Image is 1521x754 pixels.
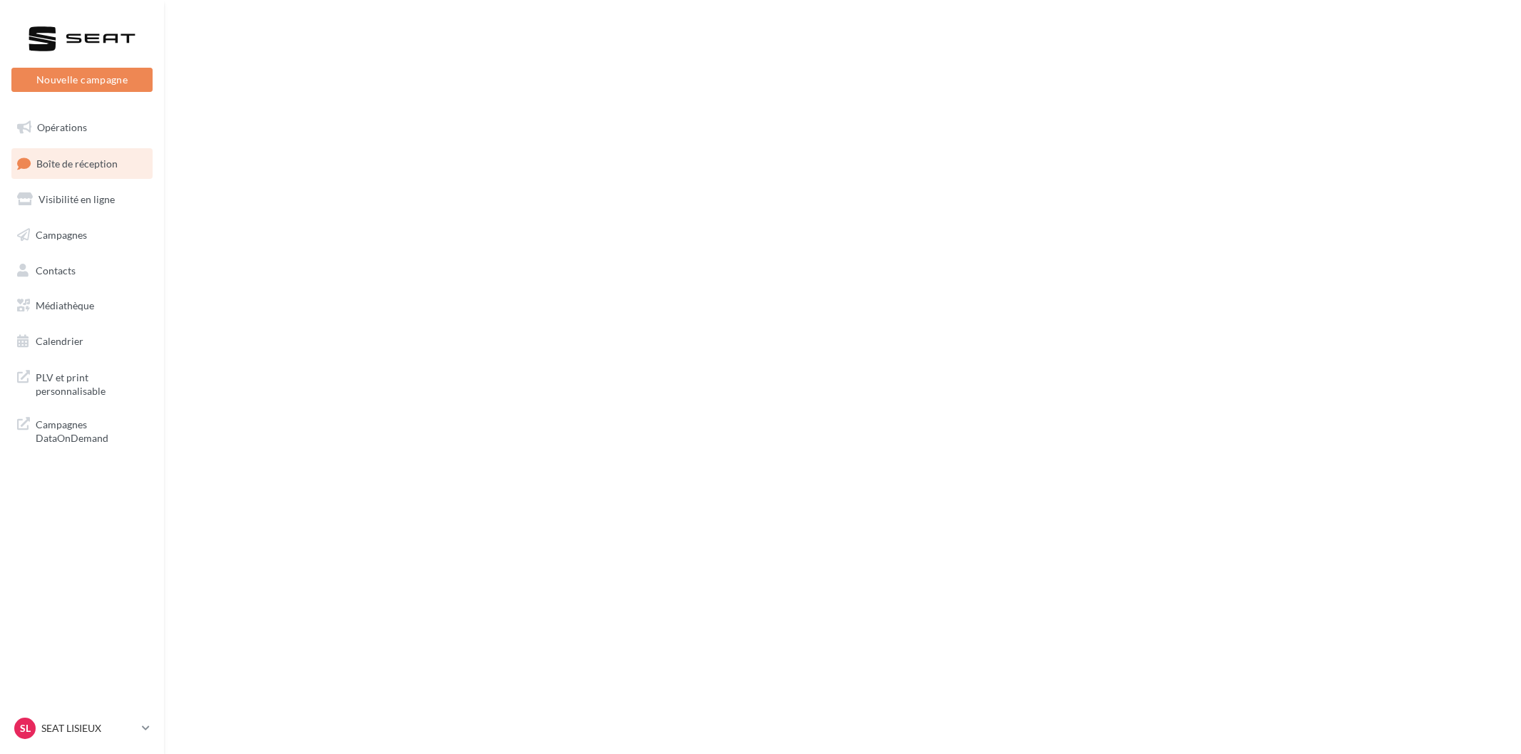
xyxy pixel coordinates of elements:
button: Nouvelle campagne [11,68,153,92]
a: Visibilité en ligne [9,185,155,215]
span: Campagnes DataOnDemand [36,415,147,445]
span: Boîte de réception [36,157,118,169]
a: PLV et print personnalisable [9,362,155,404]
a: Médiathèque [9,291,155,321]
a: Contacts [9,256,155,286]
p: SEAT LISIEUX [41,721,136,735]
span: Contacts [36,264,76,276]
a: Campagnes [9,220,155,250]
a: SL SEAT LISIEUX [11,715,153,742]
span: Calendrier [36,335,83,347]
span: PLV et print personnalisable [36,368,147,398]
a: Opérations [9,113,155,143]
span: Visibilité en ligne [39,193,115,205]
span: Opérations [37,121,87,133]
span: Médiathèque [36,299,94,311]
a: Campagnes DataOnDemand [9,409,155,451]
a: Calendrier [9,326,155,356]
span: SL [20,721,31,735]
a: Boîte de réception [9,148,155,179]
span: Campagnes [36,229,87,241]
